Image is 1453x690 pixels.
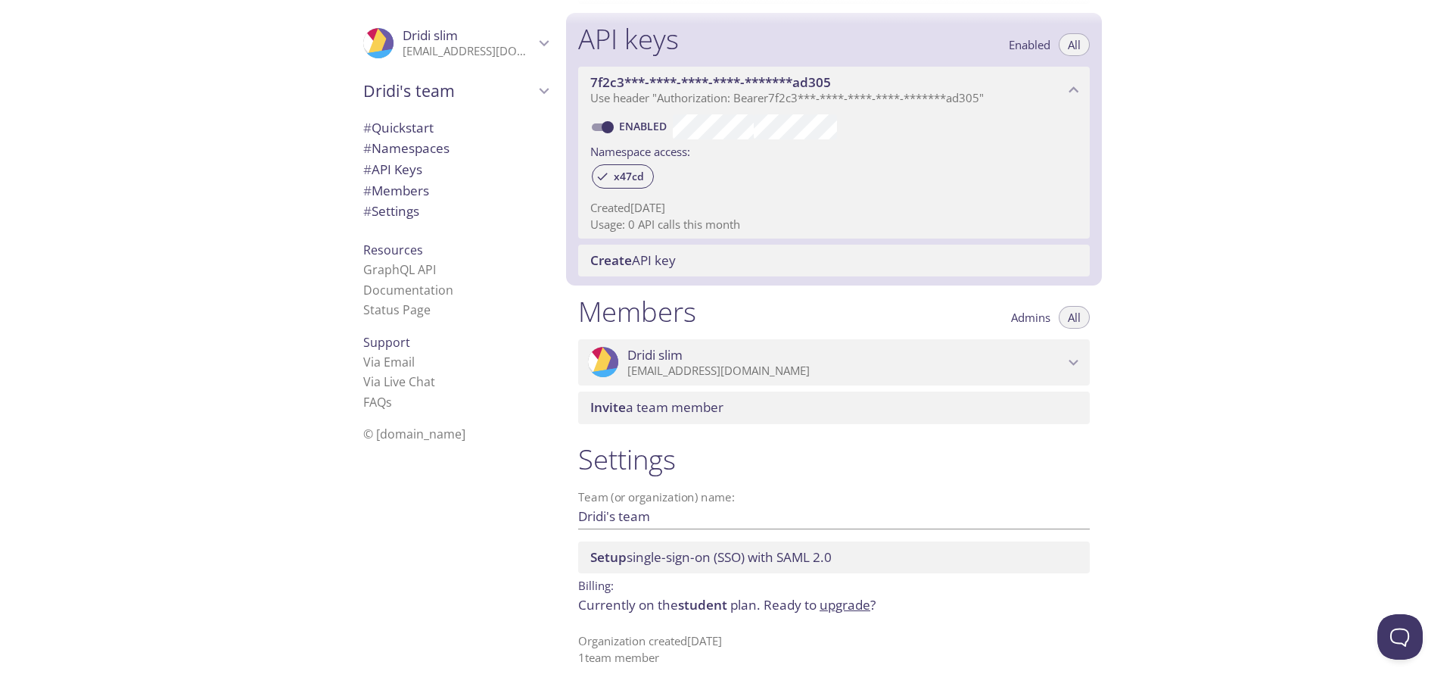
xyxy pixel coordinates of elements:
span: Create [590,251,632,269]
span: Quickstart [363,119,434,136]
div: Invite a team member [578,392,1090,423]
button: Enabled [1000,33,1059,56]
span: Resources [363,242,423,258]
a: Enabled [617,119,673,133]
div: Dridi's team [351,71,560,111]
h1: API keys [578,22,679,56]
div: Dridi slim [578,339,1090,386]
span: Members [363,182,429,199]
span: # [363,202,372,220]
span: s [386,394,392,411]
span: a team member [590,398,723,416]
div: Team Settings [351,201,560,222]
label: Namespace access: [590,139,690,161]
p: [EMAIL_ADDRESS][DOMAIN_NAME] [627,364,1064,379]
button: Admins [1002,306,1059,329]
a: Documentation [363,282,453,298]
button: All [1059,33,1090,56]
div: Quickstart [351,117,560,139]
span: Dridi slim [403,27,458,44]
div: Create API Key [578,245,1090,276]
p: Billing: [578,573,1090,595]
span: # [363,182,372,199]
div: API Keys [351,159,560,180]
p: Usage: 0 API calls this month [590,217,1078,233]
span: Settings [363,202,419,220]
span: Ready to ? [764,596,876,614]
p: [EMAIL_ADDRESS][DOMAIN_NAME] [403,44,534,59]
span: API key [590,251,676,269]
span: Invite [590,398,626,416]
button: All [1059,306,1090,329]
span: API Keys [363,161,422,178]
div: Dridi slim [351,18,560,68]
iframe: Help Scout Beacon - Open [1377,614,1423,660]
div: Members [351,180,560,201]
h1: Settings [578,442,1090,476]
p: Organization created [DATE] 1 team member [578,633,1090,666]
a: GraphQL API [363,261,436,278]
a: Via Live Chat [363,373,435,390]
span: # [363,139,372,157]
a: FAQ [363,394,392,411]
span: single-sign-on (SSO) with SAML 2.0 [590,548,832,566]
span: x47cd [605,170,653,183]
div: x47cd [592,164,654,189]
span: Support [363,334,410,351]
div: Setup SSO [578,542,1090,573]
h1: Members [578,295,696,329]
span: student [678,596,727,614]
label: Team (or organization) name: [578,492,736,503]
span: Setup [590,548,627,566]
span: © [DOMAIN_NAME] [363,426,465,442]
span: # [363,119,372,136]
span: Dridi slim [627,347,683,364]
p: Created [DATE] [590,200,1078,216]
span: Dridi's team [363,80,534,101]
a: upgrade [820,596,870,614]
span: # [363,161,372,178]
a: Status Page [363,301,431,318]
p: Currently on the plan. [578,595,1090,615]
div: Namespaces [351,138,560,159]
span: Namespaces [363,139,450,157]
a: Via Email [363,354,415,370]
